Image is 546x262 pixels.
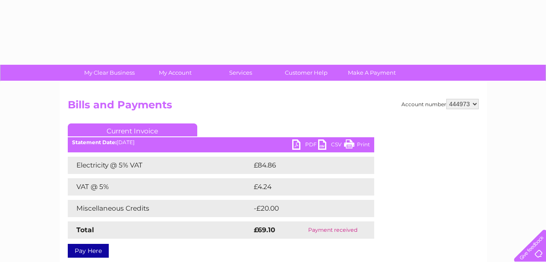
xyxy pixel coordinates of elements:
[252,178,354,196] td: £4.24
[252,200,359,217] td: -£20.00
[292,139,318,152] a: PDF
[344,139,370,152] a: Print
[271,65,342,81] a: Customer Help
[318,139,344,152] a: CSV
[68,200,252,217] td: Miscellaneous Credits
[336,65,407,81] a: Make A Payment
[68,157,252,174] td: Electricity @ 5% VAT
[76,226,94,234] strong: Total
[139,65,211,81] a: My Account
[68,139,374,145] div: [DATE]
[68,99,479,115] h2: Bills and Payments
[252,157,357,174] td: £84.86
[68,123,197,136] a: Current Invoice
[68,178,252,196] td: VAT @ 5%
[254,226,275,234] strong: £69.10
[72,139,117,145] b: Statement Date:
[68,244,109,258] a: Pay Here
[205,65,276,81] a: Services
[291,221,374,239] td: Payment received
[74,65,145,81] a: My Clear Business
[401,99,479,109] div: Account number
